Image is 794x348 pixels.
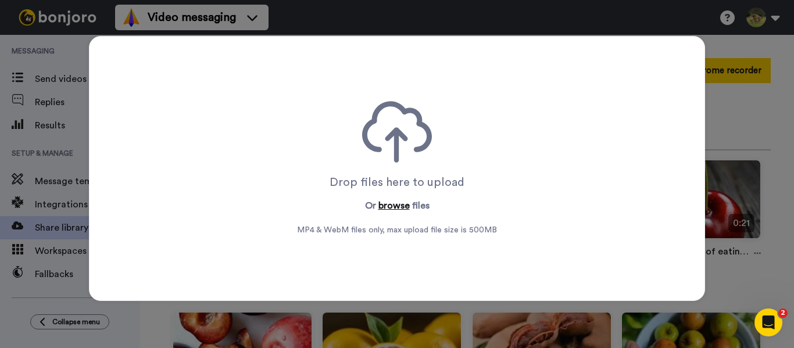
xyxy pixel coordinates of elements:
[778,308,788,318] span: 2
[754,308,782,336] iframe: Intercom live chat
[330,174,464,191] div: Drop files here to upload
[378,199,410,213] button: browse
[297,224,497,236] span: MP4 & WebM files only, max upload file size is 500 MB
[365,199,430,213] p: Or files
